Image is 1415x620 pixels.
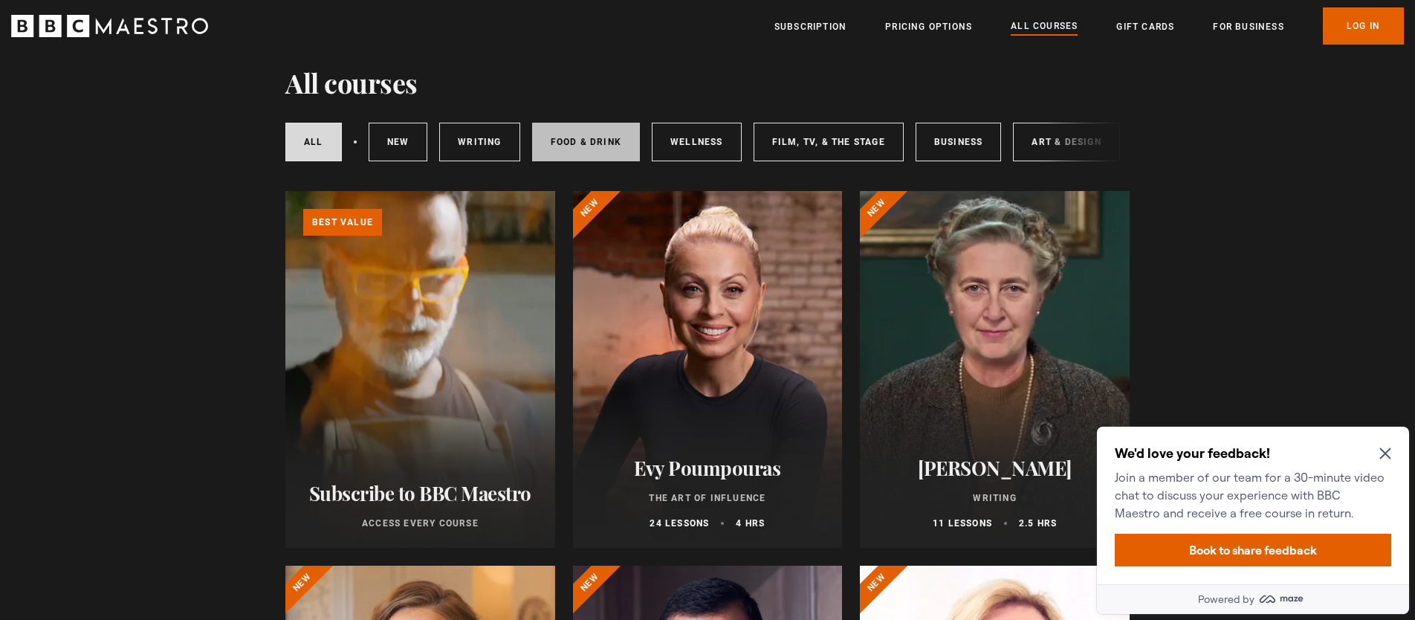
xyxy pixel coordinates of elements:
[933,517,992,530] p: 11 lessons
[369,123,428,161] a: New
[24,48,294,101] p: Join a member of our team for a 30-minute video chat to discuss your experience with BBC Maestro ...
[24,113,300,146] button: Book to share feedback
[885,19,972,34] a: Pricing Options
[1213,19,1283,34] a: For business
[916,123,1002,161] a: Business
[1019,517,1057,530] p: 2.5 hrs
[650,517,709,530] p: 24 lessons
[1116,19,1174,34] a: Gift Cards
[754,123,904,161] a: Film, TV, & The Stage
[1013,123,1119,161] a: Art & Design
[1323,7,1404,45] a: Log In
[774,19,846,34] a: Subscription
[573,191,843,548] a: Evy Poumpouras The Art of Influence 24 lessons 4 hrs New
[11,15,208,37] svg: BBC Maestro
[652,123,742,161] a: Wellness
[285,123,342,161] a: All
[774,7,1404,45] nav: Primary
[1011,19,1078,35] a: All Courses
[860,191,1130,548] a: [PERSON_NAME] Writing 11 lessons 2.5 hrs New
[24,24,294,42] h2: We'd love your feedback!
[6,6,318,193] div: Optional study invitation
[591,456,825,479] h2: Evy Poumpouras
[439,123,519,161] a: Writing
[878,491,1112,505] p: Writing
[6,164,318,193] a: Powered by maze
[532,123,640,161] a: Food & Drink
[285,67,418,98] h1: All courses
[288,27,300,39] button: Close Maze Prompt
[591,491,825,505] p: The Art of Influence
[878,456,1112,479] h2: [PERSON_NAME]
[736,517,765,530] p: 4 hrs
[303,209,382,236] p: Best value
